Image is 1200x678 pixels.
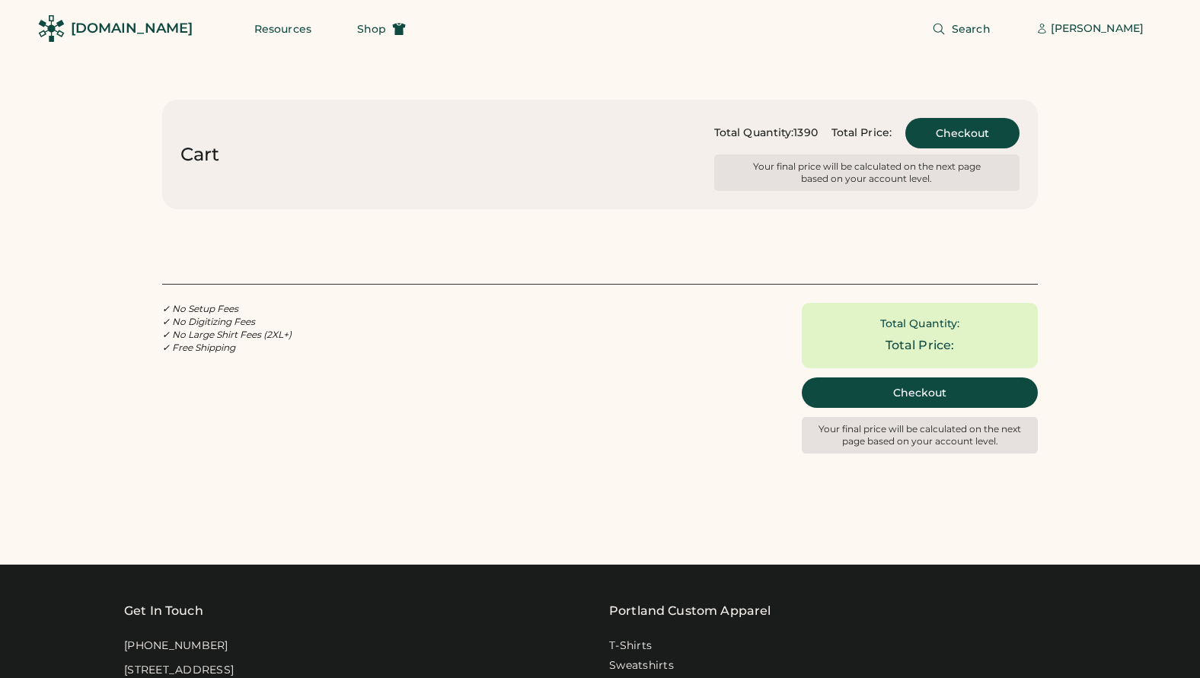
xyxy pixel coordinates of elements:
[914,14,1009,44] button: Search
[162,342,235,353] em: ✓ Free Shipping
[1051,21,1144,37] div: [PERSON_NAME]
[124,638,228,654] div: [PHONE_NUMBER]
[180,142,219,167] div: Cart
[952,24,991,34] span: Search
[124,602,203,620] div: Get In Touch
[793,126,817,141] div: 1390
[714,126,794,141] div: Total Quantity:
[748,161,985,185] div: Your final price will be calculated on the next page based on your account level.
[357,24,386,34] span: Shop
[162,329,292,340] em: ✓ No Large Shirt Fees (2XL+)
[162,303,238,314] em: ✓ No Setup Fees
[38,15,65,42] img: Rendered Logo - Screens
[124,663,234,678] div: [STREET_ADDRESS]
[886,336,955,355] div: Total Price:
[162,316,255,327] em: ✓ No Digitizing Fees
[71,19,193,38] div: [DOMAIN_NAME]
[802,377,1038,408] button: Checkout
[339,14,424,44] button: Shop
[236,14,330,44] button: Resources
[831,126,892,141] div: Total Price:
[609,602,771,620] a: Portland Custom Apparel
[609,638,652,654] a: T-Shirts
[808,423,1032,447] div: Your final price will be calculated on the next page based on your account level.
[905,118,1020,148] button: Checkout
[609,658,674,673] a: Sweatshirts
[880,317,960,332] div: Total Quantity:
